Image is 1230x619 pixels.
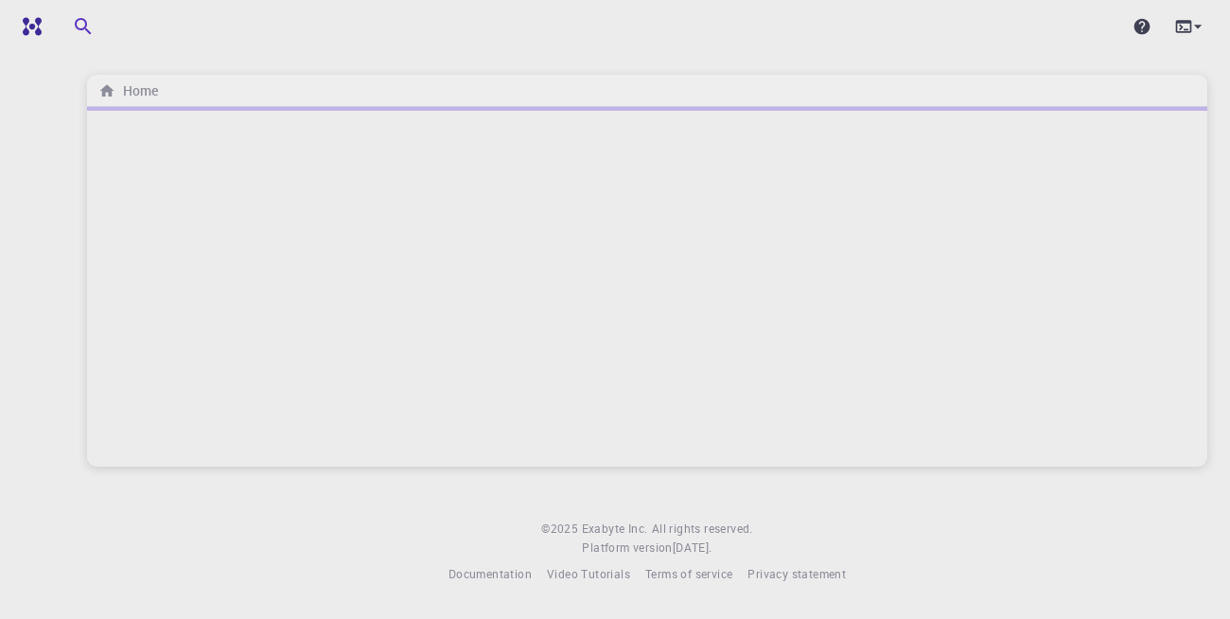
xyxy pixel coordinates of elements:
[673,539,712,555] span: [DATE] .
[541,520,581,539] span: © 2025
[673,539,712,557] a: [DATE].
[747,566,846,581] span: Privacy statement
[645,565,732,584] a: Terms of service
[15,17,42,36] img: logo
[645,566,732,581] span: Terms of service
[582,521,648,536] span: Exabyte Inc.
[547,565,630,584] a: Video Tutorials
[115,80,158,101] h6: Home
[547,566,630,581] span: Video Tutorials
[95,80,162,101] nav: breadcrumb
[582,520,648,539] a: Exabyte Inc.
[652,520,753,539] span: All rights reserved.
[582,539,672,557] span: Platform version
[448,565,532,584] a: Documentation
[448,566,532,581] span: Documentation
[747,565,846,584] a: Privacy statement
